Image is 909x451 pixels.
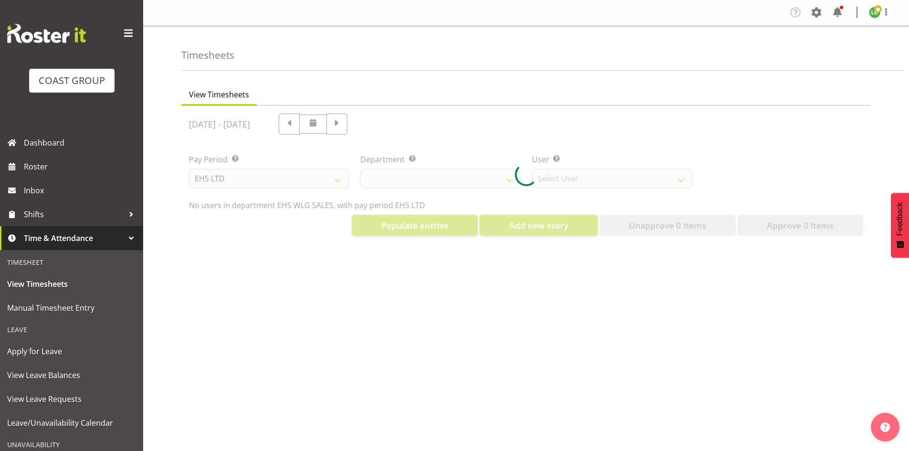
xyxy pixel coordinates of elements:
a: Manual Timesheet Entry [2,296,141,320]
div: Timesheet [2,252,141,272]
a: Apply for Leave [2,339,141,363]
h4: Timesheets [181,50,234,61]
img: Rosterit website logo [7,24,86,43]
span: Roster [24,159,138,174]
span: View Timesheets [7,277,136,291]
a: View Leave Requests [2,387,141,411]
span: View Leave Requests [7,392,136,406]
span: Manual Timesheet Entry [7,301,136,315]
div: COAST GROUP [39,73,105,88]
span: Shifts [24,207,124,221]
div: Leave [2,320,141,339]
span: View Timesheets [189,89,249,100]
span: Inbox [24,183,138,198]
a: Leave/Unavailability Calendar [2,411,141,435]
span: Feedback [896,202,904,236]
button: Feedback - Show survey [891,193,909,258]
span: Apply for Leave [7,344,136,358]
span: Time & Attendance [24,231,124,245]
img: lu-budden8051.jpg [869,7,880,18]
span: Dashboard [24,136,138,150]
span: View Leave Balances [7,368,136,382]
a: View Leave Balances [2,363,141,387]
a: View Timesheets [2,272,141,296]
span: Leave/Unavailability Calendar [7,416,136,430]
img: help-xxl-2.png [880,422,890,432]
